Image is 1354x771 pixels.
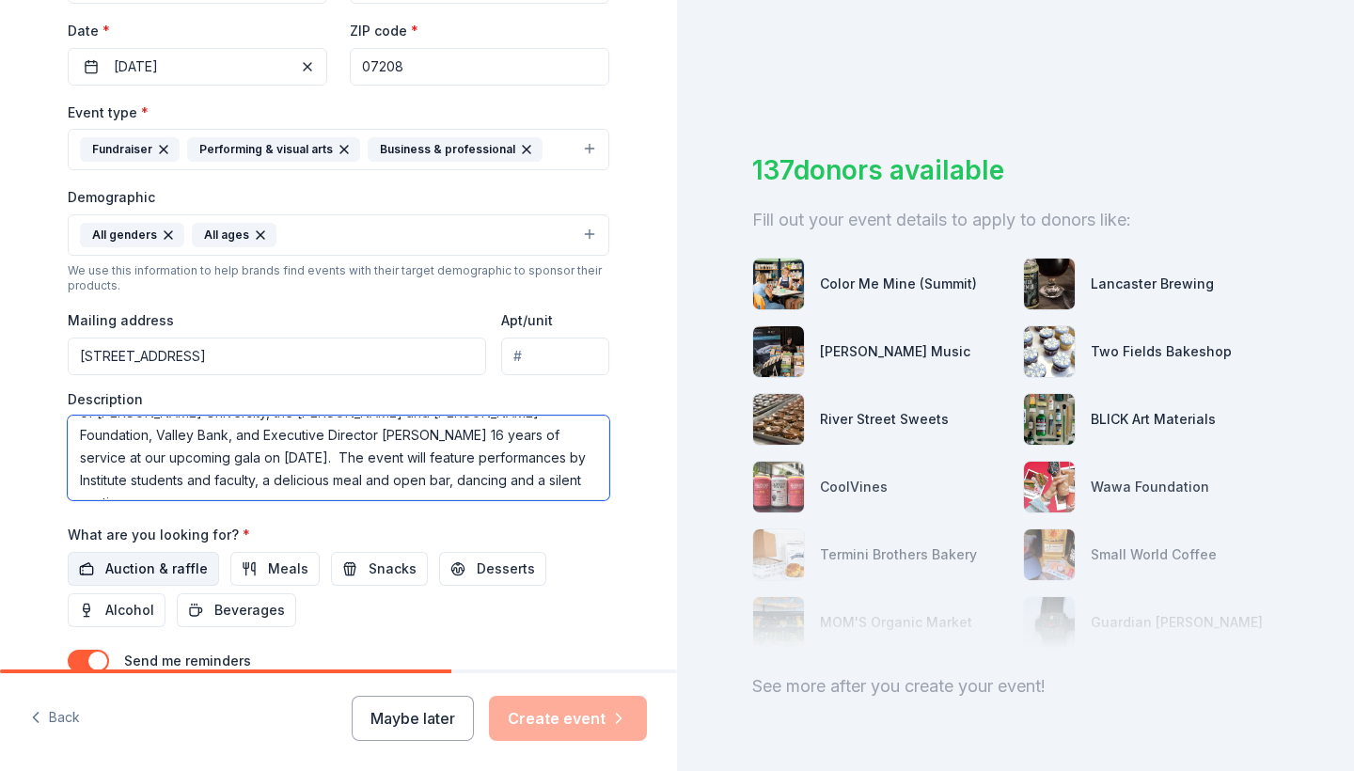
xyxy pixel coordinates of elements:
label: Send me reminders [124,653,251,669]
input: # [501,338,609,375]
img: photo for Color Me Mine (Summit) [753,259,804,309]
span: Snacks [369,558,417,580]
img: photo for BLICK Art Materials [1024,394,1075,445]
div: Lancaster Brewing [1091,273,1214,295]
input: Enter a US address [68,338,486,375]
div: All genders [80,223,184,247]
div: Performing & visual arts [187,137,360,162]
img: photo for River Street Sweets [753,394,804,445]
div: See more after you create your event! [752,671,1279,701]
img: photo for Two Fields Bakeshop [1024,326,1075,377]
img: photo for Lancaster Brewing [1024,259,1075,309]
span: Meals [268,558,308,580]
span: Desserts [477,558,535,580]
button: Alcohol [68,593,165,627]
img: photo for Alfred Music [753,326,804,377]
span: Beverages [214,599,285,622]
button: Back [30,699,80,738]
div: Business & professional [368,137,543,162]
label: Description [68,390,143,409]
div: River Street Sweets [820,408,949,431]
button: Meals [230,552,320,586]
span: Auction & raffle [105,558,208,580]
label: Mailing address [68,311,174,330]
label: Event type [68,103,149,122]
label: Apt/unit [501,311,553,330]
button: Desserts [439,552,546,586]
button: All gendersAll ages [68,214,609,256]
div: We use this information to help brands find events with their target demographic to sponsor their... [68,263,609,293]
div: [PERSON_NAME] Music [820,340,970,363]
button: Maybe later [352,696,474,741]
button: Snacks [331,552,428,586]
label: What are you looking for? [68,526,250,544]
div: BLICK Art Materials [1091,408,1216,431]
button: [DATE] [68,48,327,86]
input: 12345 (U.S. only) [350,48,609,86]
div: 137 donors available [752,150,1279,190]
textarea: The Institute of Music for Children is pleased to honor President [PERSON_NAME] of [PERSON_NAME] ... [68,416,609,500]
label: ZIP code [350,22,418,40]
label: Date [68,22,327,40]
div: Two Fields Bakeshop [1091,340,1232,363]
div: Fill out your event details to apply to donors like: [752,205,1279,235]
div: All ages [192,223,276,247]
span: Alcohol [105,599,154,622]
button: FundraiserPerforming & visual artsBusiness & professional [68,129,609,170]
button: Auction & raffle [68,552,219,586]
button: Beverages [177,593,296,627]
div: Fundraiser [80,137,180,162]
label: Demographic [68,188,155,207]
div: Color Me Mine (Summit) [820,273,977,295]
